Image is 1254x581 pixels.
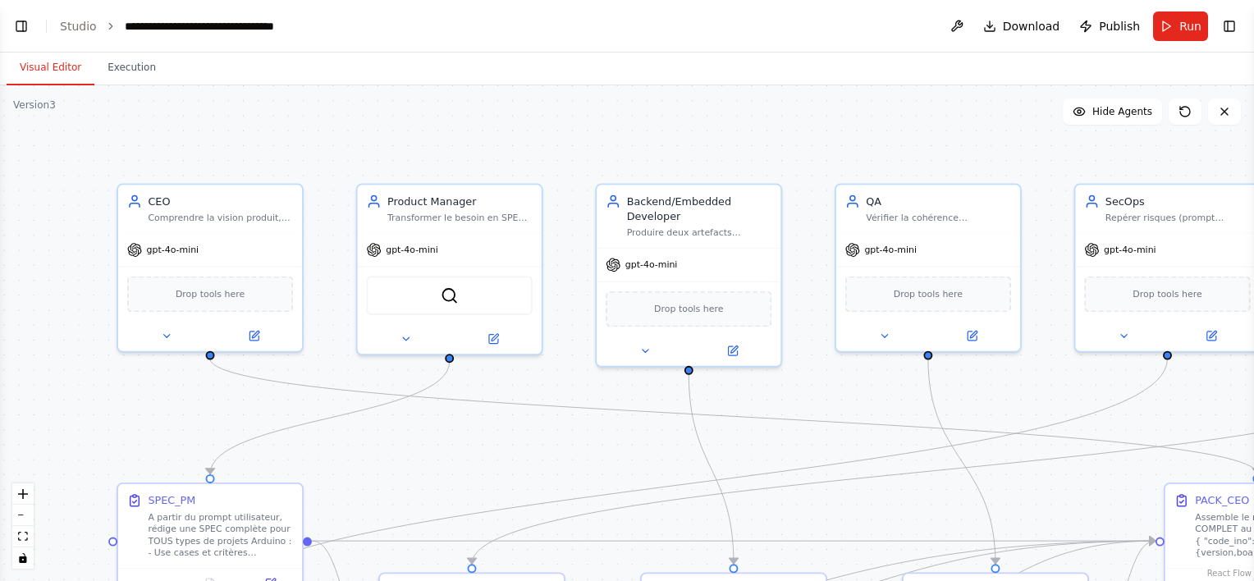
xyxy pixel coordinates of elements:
[60,18,309,34] nav: breadcrumb
[690,342,775,360] button: Open in side panel
[10,15,33,38] button: Show left sidebar
[1063,98,1162,125] button: Hide Agents
[13,98,56,112] div: Version 3
[1099,18,1140,34] span: Publish
[894,286,963,301] span: Drop tools here
[7,51,94,85] button: Visual Editor
[60,20,97,33] a: Studio
[441,286,459,304] img: SerperDevTool
[866,194,1011,208] div: QA
[977,11,1067,41] button: Download
[1092,105,1152,118] span: Hide Agents
[12,526,34,547] button: fit view
[1105,194,1251,208] div: SecOps
[203,362,457,474] g: Edge from f7c3971b-0235-407c-8ada-754a55de2f50 to 317b0f6b-bddb-42db-ac70-40a5e618fd4d
[117,184,304,353] div: CEOComprendre la vision produit, découper le travail, orchestrer les agents pour livrer un résult...
[1104,244,1156,256] span: gpt-4o-mini
[627,226,772,239] div: Produire deux artefacts parfaitement synchronisés pour TOUTES les plateformes Arduino : code .ino...
[356,184,543,356] div: Product ManagerTransformer le besoin en SPEC concise centrée UX (use-cases, critères d'acceptatio...
[930,327,1014,345] button: Open in side panel
[387,194,533,208] div: Product Manager
[12,547,34,569] button: toggle interactivity
[625,259,678,272] span: gpt-4o-mini
[147,244,199,256] span: gpt-4o-mini
[835,184,1022,353] div: QAVérifier la cohérence code/circuit, proposer des correctifs minimaux si nécessaire.gpt-4o-miniD...
[1003,18,1060,34] span: Download
[1133,286,1201,301] span: Drop tools here
[451,330,535,348] button: Open in side panel
[386,244,438,256] span: gpt-4o-mini
[1207,569,1252,578] a: React Flow attribution
[1169,327,1253,345] button: Open in side panel
[864,244,917,256] span: gpt-4o-mini
[312,533,1155,548] g: Edge from 317b0f6b-bddb-42db-ac70-40a5e618fd4d to 72ea3132-15cc-4724-af15-3e911abc13d5
[12,505,34,526] button: zoom out
[176,286,245,301] span: Drop tools here
[1218,15,1241,38] button: Show right sidebar
[595,184,782,368] div: Backend/Embedded DeveloperProduire deux artefacts parfaitement synchronisés pour TOUTES les plate...
[212,327,296,345] button: Open in side panel
[681,373,741,564] g: Edge from 55a1d364-055c-471d-a2ad-3bbff952adbb to 63bfc66c-7dd3-449a-93d0-3ca115bf60f9
[148,194,293,208] div: CEO
[921,359,1003,564] g: Edge from 328e0db6-193a-4f37-a10b-ee2cfe8e874d to 18e060e0-7e38-4d39-b561-1710784287f6
[1105,212,1251,224] div: Repérer risques (prompt injection, usage dangereux), conseiller limites et logs.
[1195,493,1249,508] div: PACK_CEO
[12,483,34,569] div: React Flow controls
[148,212,293,224] div: Comprendre la vision produit, découper le travail, orchestrer les agents pour livrer un résultat ...
[1073,11,1146,41] button: Publish
[94,51,169,85] button: Execution
[654,301,723,316] span: Drop tools here
[387,212,533,224] div: Transformer le besoin en SPEC concise centrée UX (use-cases, critères d'acceptation, flux UI).
[1153,11,1208,41] button: Run
[12,483,34,505] button: zoom in
[866,212,1011,224] div: Vérifier la cohérence code/circuit, proposer des correctifs minimaux si nécessaire.
[148,511,293,559] div: A partir du prompt utilisateur, rédige une SPEC complète pour TOUS types de projets Arduino : - U...
[1179,18,1201,34] span: Run
[148,493,195,508] div: SPEC_PM
[627,194,772,223] div: Backend/Embedded Developer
